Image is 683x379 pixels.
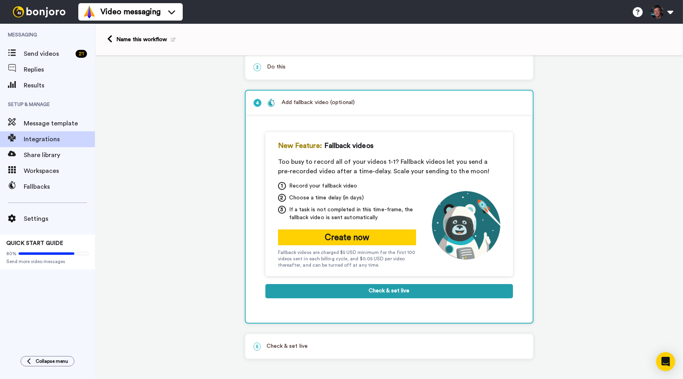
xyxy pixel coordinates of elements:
div: Open Intercom Messenger [656,352,675,371]
p: Check & set live [254,342,525,351]
span: Replies [24,65,95,74]
div: Fallback videos are charged $5 USD minimum for the first 100 videos sent in each billing cycle, a... [278,249,416,268]
p: Do this [254,63,525,71]
button: Collapse menu [21,356,74,366]
span: Integrations [24,135,95,144]
span: Share library [24,150,95,160]
div: Name this workflow [116,36,176,44]
span: Results [24,81,95,90]
span: 2 [278,194,286,202]
div: 3Do this [245,54,534,80]
img: astronaut-joro.png [432,191,500,260]
button: Check & set live [265,284,513,298]
img: vm-color.svg [83,6,96,18]
div: Too busy to record all of your videos 1-1? Fallback videos let you send a pre-recorded video afte... [278,157,500,176]
div: Add fallback video (optional) [267,99,355,107]
span: 80% [6,250,17,257]
span: Choose a time delay (in days) [289,194,364,202]
span: Send more video messages [6,258,89,265]
span: 3 [278,206,286,214]
span: Collapse menu [36,358,68,364]
span: 4 [254,99,261,107]
span: Settings [24,214,95,224]
div: 5Check & set live [245,334,534,359]
div: 21 [76,50,87,58]
img: bj-logo-header-white.svg [9,6,69,17]
span: Fallbacks [24,182,95,191]
span: QUICK START GUIDE [6,241,63,246]
span: 5 [254,343,261,351]
span: Workspaces [24,166,95,176]
span: Message template [24,119,95,128]
span: 1 [278,182,286,190]
span: Fallback videos [324,140,373,151]
span: Record your fallback video [289,182,358,190]
span: 3 [254,63,261,71]
span: If a task is not completed in this time-frame, the fallback video is sent automatically [289,206,416,222]
button: Create now [278,229,416,245]
span: New Feature: [278,140,322,151]
span: Video messaging [100,6,161,17]
span: Send videos [24,49,72,59]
